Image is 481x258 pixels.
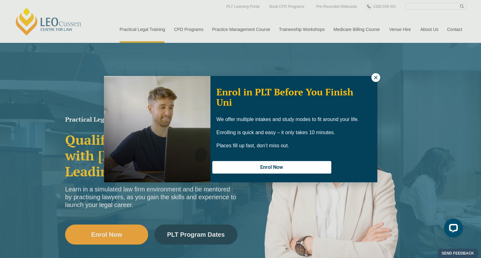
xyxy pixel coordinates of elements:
span: Places fill up fast, don’t miss out. [216,143,289,148]
img: Woman in yellow blouse holding folders looking to the right and smiling [104,76,210,182]
span: Enrolling is quick and easy – it only takes 10 minutes. [216,130,335,135]
span: Enrol in PLT Before You Finish Uni [216,86,353,109]
iframe: LiveChat chat widget [439,216,465,242]
span: We offer multiple intakes and study modes to fit around your life. [216,117,359,122]
button: Close [371,73,380,82]
button: Enrol Now [212,161,331,174]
